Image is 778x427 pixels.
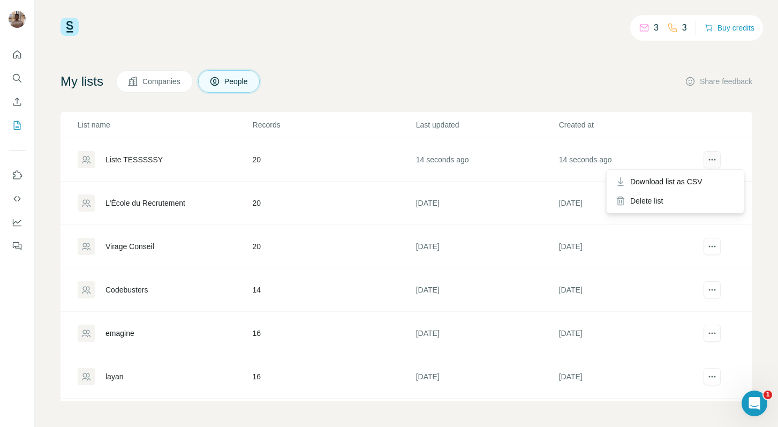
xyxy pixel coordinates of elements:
[630,176,703,187] span: Download list as CSV
[9,11,26,28] img: Avatar
[682,21,687,34] p: 3
[252,138,416,182] td: 20
[9,189,26,208] button: Use Surfe API
[704,281,721,298] button: actions
[764,391,772,399] span: 1
[416,355,558,399] td: [DATE]
[105,328,134,339] div: emagine
[558,268,701,312] td: [DATE]
[9,166,26,185] button: Use Surfe on LinkedIn
[105,154,163,165] div: Liste TESSSSSY
[253,119,415,130] p: Records
[9,92,26,111] button: Enrich CSV
[224,76,249,87] span: People
[558,138,701,182] td: 14 seconds ago
[704,368,721,385] button: actions
[61,73,103,90] h4: My lists
[9,45,26,64] button: Quick start
[252,312,416,355] td: 16
[416,182,558,225] td: [DATE]
[142,76,182,87] span: Companies
[252,355,416,399] td: 16
[609,191,742,211] div: Delete list
[704,151,721,168] button: actions
[78,119,252,130] p: List name
[61,18,79,36] img: Surfe Logo
[252,268,416,312] td: 14
[416,138,558,182] td: 14 seconds ago
[558,182,701,225] td: [DATE]
[252,225,416,268] td: 20
[685,76,752,87] button: Share feedback
[9,69,26,88] button: Search
[558,225,701,268] td: [DATE]
[9,213,26,232] button: Dashboard
[559,119,701,130] p: Created at
[105,198,185,208] div: L'École du Recrutement
[705,20,754,35] button: Buy credits
[704,325,721,342] button: actions
[9,236,26,256] button: Feedback
[416,312,558,355] td: [DATE]
[105,371,123,382] div: layan
[416,119,558,130] p: Last updated
[558,355,701,399] td: [DATE]
[9,116,26,135] button: My lists
[105,241,154,252] div: Virage Conseil
[742,391,767,416] iframe: Intercom live chat
[252,182,416,225] td: 20
[105,284,148,295] div: Codebusters
[654,21,659,34] p: 3
[416,268,558,312] td: [DATE]
[558,312,701,355] td: [DATE]
[416,225,558,268] td: [DATE]
[704,238,721,255] button: actions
